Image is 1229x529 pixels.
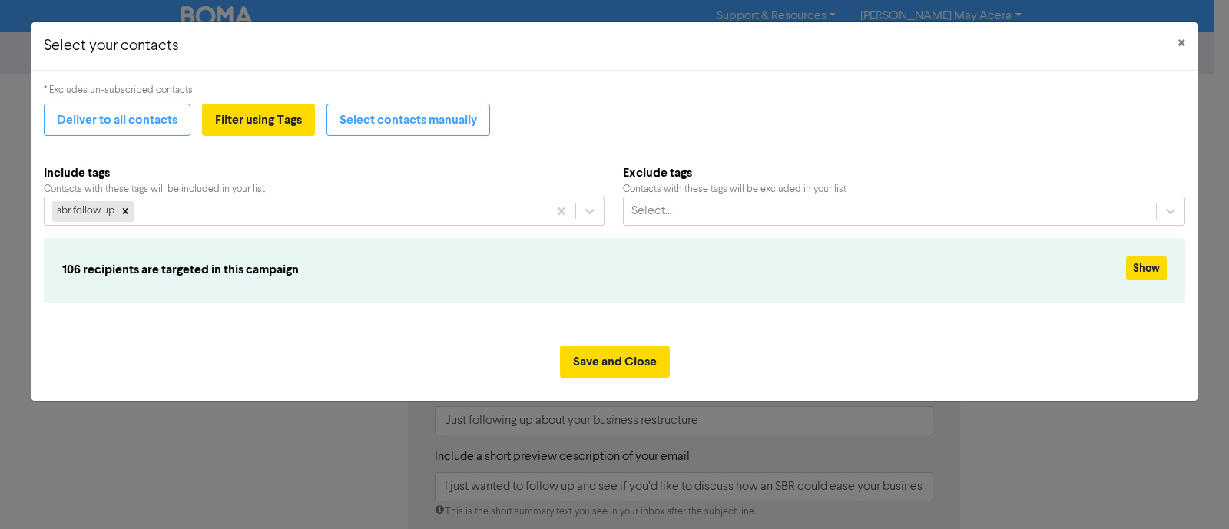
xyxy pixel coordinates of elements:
[44,35,179,58] h5: Select your contacts
[623,182,1186,197] div: Contacts with these tags will be excluded in your list
[1126,256,1167,280] button: Show
[1165,22,1198,65] button: Close
[623,164,1186,182] b: Exclude tags
[44,104,190,136] button: Deliver to all contacts
[44,164,605,182] b: Include tags
[1152,455,1229,529] iframe: Chat Widget
[44,83,1185,98] div: * Excludes un-subscribed contacts
[44,182,605,197] div: Contacts with these tags will be included in your list
[326,104,490,136] button: Select contacts manually
[202,104,315,136] button: Filter using Tags
[1178,32,1185,55] span: ×
[560,346,670,378] button: Save and Close
[62,263,979,277] h6: 106 recipients are targeted in this campaign
[52,201,117,221] div: sbr follow up
[631,202,672,220] div: Select...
